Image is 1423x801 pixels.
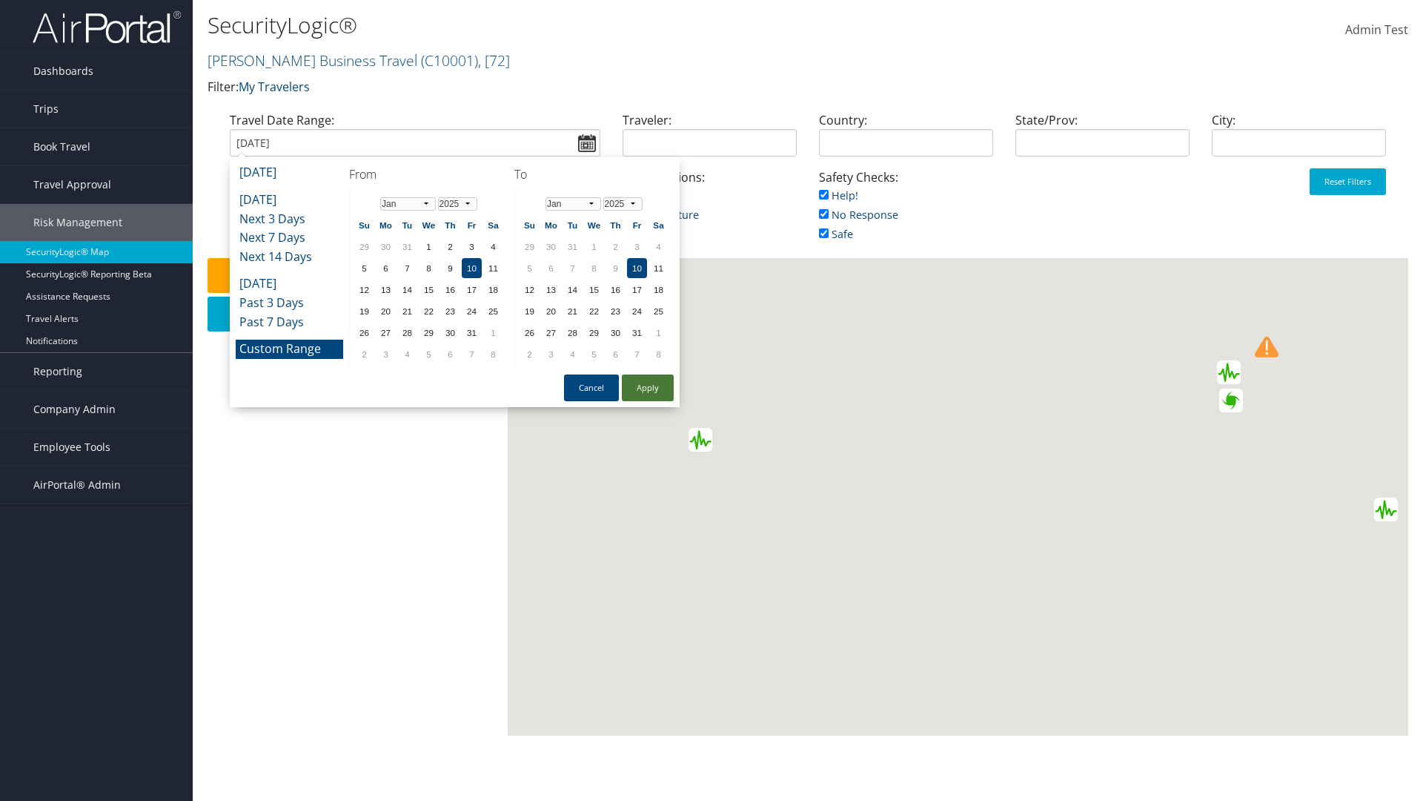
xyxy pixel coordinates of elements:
div: Air/Hotel/Rail: [219,168,415,225]
th: Fr [627,215,647,235]
td: 26 [354,323,374,343]
td: 12 [520,280,540,300]
td: 10 [462,258,482,278]
td: 24 [627,301,647,321]
td: 2 [440,237,460,257]
td: 1 [483,323,503,343]
li: [DATE] [236,274,343,294]
span: Dashboards [33,53,93,90]
td: 27 [376,323,396,343]
td: 29 [354,237,374,257]
a: [PERSON_NAME] Business Travel [208,50,510,70]
td: 15 [419,280,439,300]
a: My Travelers [239,79,310,95]
th: We [419,215,439,235]
th: Sa [483,215,503,235]
td: 15 [584,280,604,300]
th: Mo [376,215,396,235]
td: 29 [419,323,439,343]
td: 3 [376,344,396,364]
td: 22 [419,301,439,321]
span: Employee Tools [33,429,110,466]
div: Traveler: [611,111,808,168]
div: State/Prov: [1004,111,1201,168]
td: 1 [649,323,669,343]
td: 7 [397,258,417,278]
h1: SecurityLogic® [208,10,1008,41]
div: Green alert for tropical cyclone SHAKHTI-25. Population affected by Category 1 (120 km/h) wind sp... [1219,389,1243,412]
td: 3 [541,344,561,364]
h4: From [349,166,508,182]
td: 1 [584,237,604,257]
td: 5 [354,258,374,278]
td: 7 [462,344,482,364]
div: Green earthquake alert (Magnitude 5.2M, Depth:61.466km) in Indonesia 03/10/2025 11:03 UTC, 610 th... [1374,498,1398,521]
td: 14 [397,280,417,300]
li: Past 7 Days [236,313,343,332]
div: Travel Date Range: [219,111,611,168]
td: 8 [584,258,604,278]
td: 10 [627,258,647,278]
td: 14 [563,280,583,300]
div: Green earthquake alert (Magnitude 4.9M, Depth:52.243km) in Pakistan 03/10/2025 20:29 UTC, 70 thou... [1217,360,1241,384]
td: 30 [606,323,626,343]
td: 8 [649,344,669,364]
span: Company Admin [33,391,116,428]
div: Trip Locations: [611,168,808,239]
td: 30 [440,323,460,343]
th: Sa [649,215,669,235]
span: AirPortal® Admin [33,467,121,504]
span: Admin Test [1345,22,1408,38]
td: 6 [440,344,460,364]
td: 9 [440,258,460,278]
div: City: [1201,111,1397,168]
td: 24 [462,301,482,321]
td: 23 [606,301,626,321]
th: Tu [563,215,583,235]
td: 31 [563,237,583,257]
td: 11 [483,258,503,278]
th: Tu [397,215,417,235]
td: 4 [397,344,417,364]
td: 12 [354,280,374,300]
button: Cancel [564,375,619,401]
li: Custom Range [236,340,343,359]
td: 28 [397,323,417,343]
td: 31 [462,323,482,343]
td: 25 [649,301,669,321]
th: Fr [462,215,482,235]
th: Th [606,215,626,235]
td: 6 [606,344,626,364]
td: 19 [520,301,540,321]
td: 30 [376,237,396,257]
td: 20 [376,301,396,321]
td: 13 [376,280,396,300]
button: Reset Filters [1310,168,1386,195]
a: No Response [819,208,898,222]
td: 2 [354,344,374,364]
th: Su [520,215,540,235]
td: 31 [627,323,647,343]
span: Travel Approval [33,166,111,203]
span: , [ 72 ] [478,50,510,70]
li: [DATE] [236,191,343,210]
td: 7 [627,344,647,364]
li: Past 3 Days [236,294,343,313]
td: 2 [520,344,540,364]
td: 4 [649,237,669,257]
td: 29 [584,323,604,343]
h4: To [514,166,674,182]
li: Next 7 Days [236,228,343,248]
li: [DATE] [236,163,343,182]
a: Admin Test [1345,7,1408,53]
td: 27 [541,323,561,343]
td: 3 [627,237,647,257]
td: 26 [520,323,540,343]
img: airportal-logo.png [33,10,181,44]
p: Filter: [208,78,1008,97]
th: Su [354,215,374,235]
td: 20 [541,301,561,321]
li: Next 3 Days [236,210,343,229]
div: Safety Checks: [808,168,1004,258]
div: Country: [808,111,1004,168]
